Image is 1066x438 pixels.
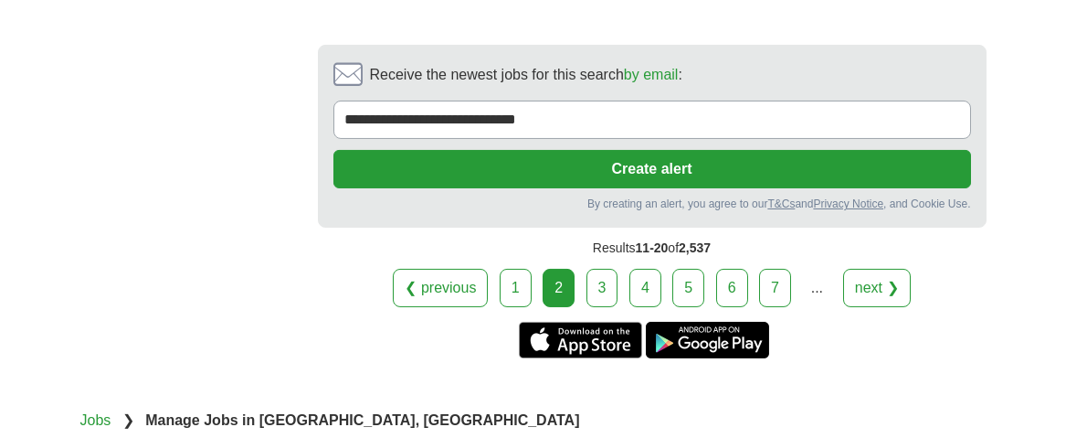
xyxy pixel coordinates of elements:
[318,228,987,269] div: Results of
[624,67,679,82] a: by email
[122,412,134,428] span: ❯
[145,412,579,428] strong: Manage Jobs in [GEOGRAPHIC_DATA], [GEOGRAPHIC_DATA]
[636,240,669,255] span: 11-20
[672,269,704,307] a: 5
[679,240,711,255] span: 2,537
[813,198,883,210] a: Privacy Notice
[333,196,971,212] div: By creating an alert, you agree to our and , and Cookie Use.
[80,412,111,428] a: Jobs
[393,269,488,307] a: ❮ previous
[843,269,911,307] a: next ❯
[370,64,682,86] span: Receive the newest jobs for this search :
[333,150,971,188] button: Create alert
[759,269,791,307] a: 7
[629,269,661,307] a: 4
[543,269,575,307] div: 2
[519,322,642,358] a: Get the iPhone app
[798,270,835,306] div: ...
[586,269,618,307] a: 3
[767,198,795,210] a: T&Cs
[500,269,532,307] a: 1
[716,269,748,307] a: 6
[646,322,769,358] a: Get the Android app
